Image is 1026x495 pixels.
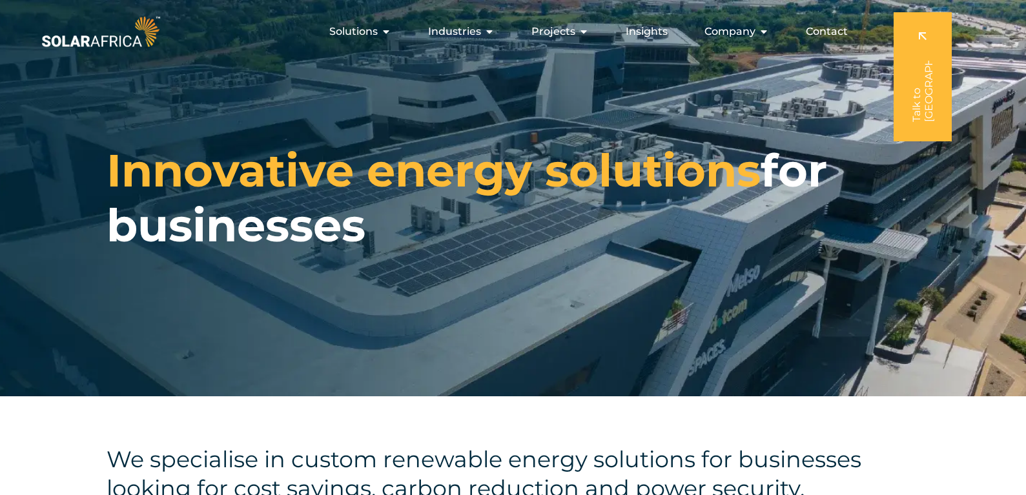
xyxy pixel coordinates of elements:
[107,143,919,253] h1: for businesses
[107,143,761,198] span: Innovative energy solutions
[531,24,575,39] span: Projects
[626,24,668,39] a: Insights
[329,24,378,39] span: Solutions
[163,19,858,45] div: Menu Toggle
[163,19,858,45] nav: Menu
[806,24,848,39] a: Contact
[428,24,481,39] span: Industries
[704,24,755,39] span: Company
